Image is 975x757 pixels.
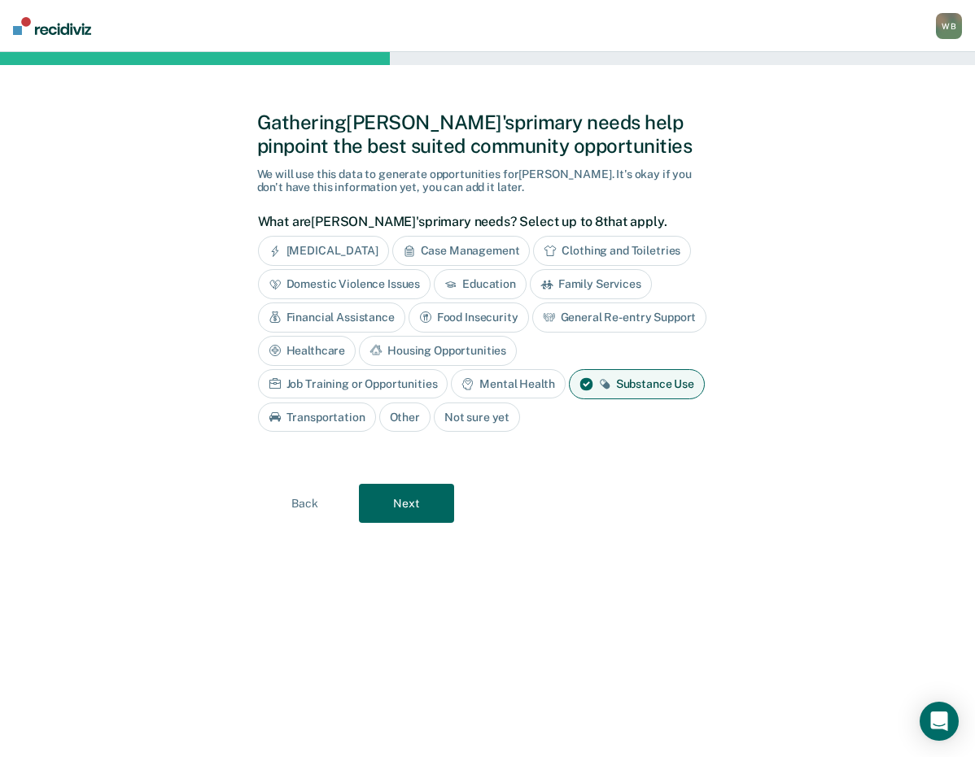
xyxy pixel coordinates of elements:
div: Open Intercom Messenger [920,702,959,741]
div: Mental Health [451,369,565,399]
div: Not sure yet [434,402,520,433]
div: We will use this data to generate opportunities for [PERSON_NAME] . It's okay if you don't have t... [257,167,719,195]
div: Case Management [392,236,531,266]
div: Job Training or Opportunities [258,369,448,399]
div: Food Insecurity [409,302,529,333]
button: Next [359,484,454,523]
div: Family Services [530,269,652,299]
img: Recidiviz [13,17,91,35]
div: General Re-entry Support [532,302,707,333]
div: Domestic Violence Issues [258,269,431,299]
div: Other [379,402,431,433]
div: Education [434,269,527,299]
div: Substance Use [569,369,705,399]
div: [MEDICAL_DATA] [258,236,389,266]
label: What are [PERSON_NAME]'s primary needs? Select up to 8 that apply. [258,214,710,229]
div: W B [936,13,962,39]
div: Transportation [258,402,376,433]
div: Clothing and Toiletries [533,236,691,266]
div: Financial Assistance [258,302,405,333]
button: WB [936,13,962,39]
div: Healthcare [258,336,356,366]
div: Housing Opportunities [359,336,517,366]
button: Back [257,484,352,523]
div: Gathering [PERSON_NAME]'s primary needs help pinpoint the best suited community opportunities [257,111,719,158]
